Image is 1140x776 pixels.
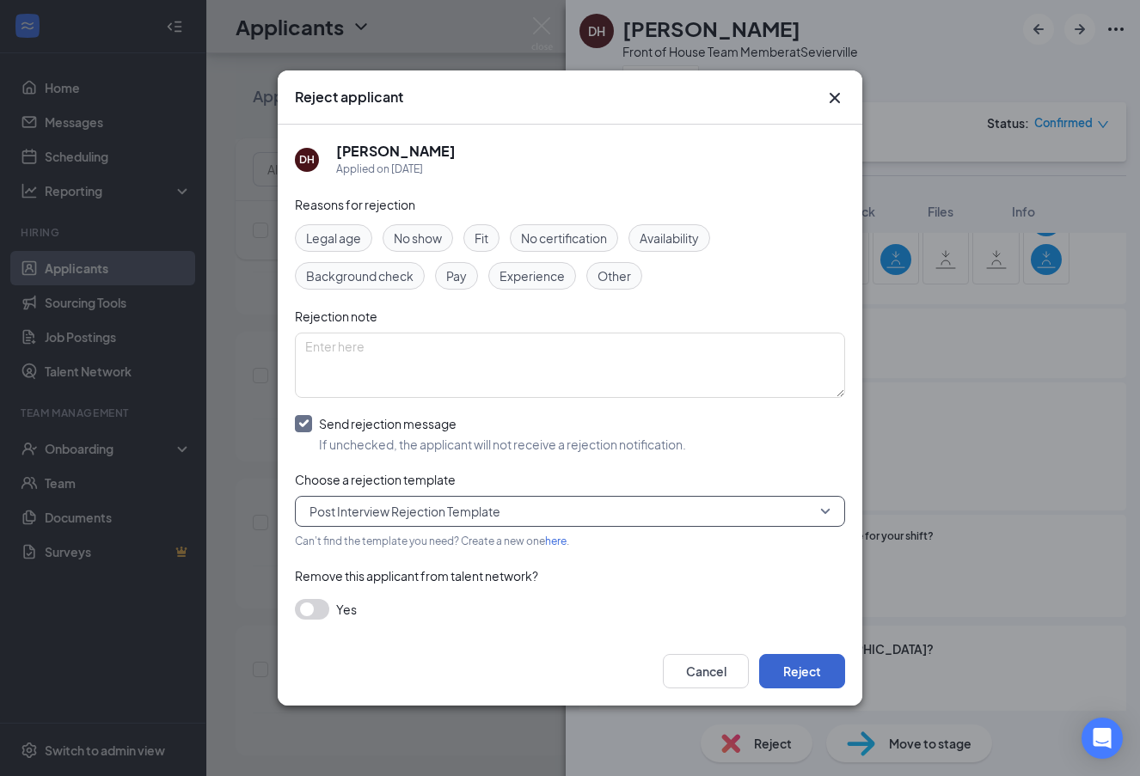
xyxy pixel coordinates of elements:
span: Availability [640,229,699,247]
h5: [PERSON_NAME] [336,142,456,161]
div: Open Intercom Messenger [1082,718,1123,759]
div: Applied on [DATE] [336,161,456,178]
button: Cancel [663,654,749,688]
span: Yes [336,599,357,620]
span: Post Interview Rejection Template [310,498,500,524]
div: DH [299,152,315,167]
span: Legal age [306,229,361,247]
h3: Reject applicant [295,88,403,107]
button: Reject [759,654,845,688]
span: Choose a rejection template [295,472,456,487]
span: Pay [446,266,467,285]
span: Remove this applicant from talent network? [295,568,538,584]
span: No certification [521,229,607,247]
a: here [545,535,567,547]
svg: Cross [824,88,845,108]
span: Fit [475,229,488,247]
span: Background check [306,266,414,285]
span: Other [598,266,631,285]
button: Close [824,88,845,108]
span: Experience [500,266,565,285]
span: Can't find the template you need? Create a new one . [295,535,569,547]
span: Reasons for rejection [295,197,415,212]
span: No show [394,229,442,247]
span: Rejection note [295,309,377,324]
